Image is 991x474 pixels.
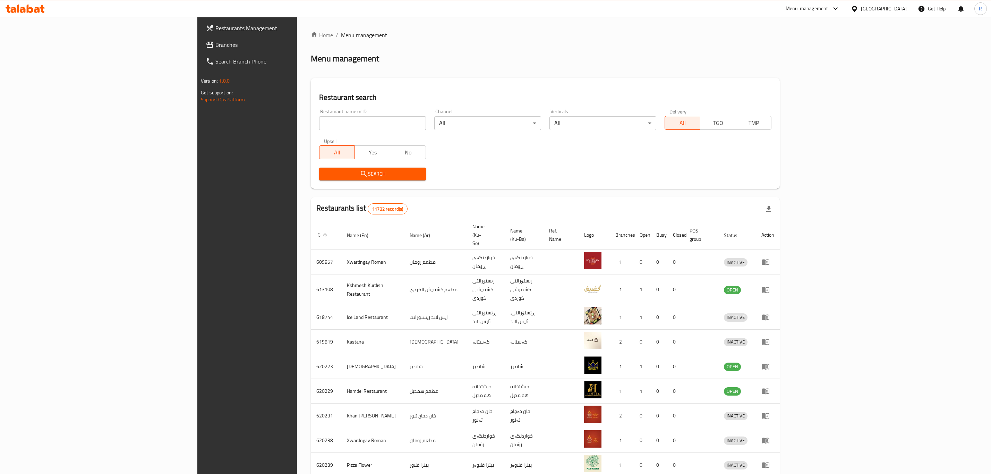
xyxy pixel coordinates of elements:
[724,387,741,395] span: OPEN
[651,220,667,250] th: Busy
[667,379,684,404] td: 0
[584,307,601,324] img: Ice Land Restaurant
[610,404,634,428] td: 2
[393,147,423,158] span: No
[505,274,544,305] td: رێستۆرانتی کشمیشى كوردى
[651,274,667,305] td: 0
[319,145,355,159] button: All
[690,227,710,243] span: POS group
[505,250,544,274] td: خواردنگەی ڕۆمان
[341,274,404,305] td: Kshmesh Kurdish Restaurant
[724,363,741,371] div: OPEN
[667,305,684,330] td: 0
[215,57,357,66] span: Search Branch Phone
[404,404,467,428] td: خان دجاج تنور
[667,250,684,274] td: 0
[724,313,747,321] span: INACTIVE
[510,227,535,243] span: Name (Ku-Ba)
[724,258,747,266] div: INACTIVE
[634,220,651,250] th: Open
[667,330,684,354] td: 0
[325,170,420,178] span: Search
[322,147,352,158] span: All
[584,455,601,472] img: Pizza Flower
[324,138,337,143] label: Upsell
[341,428,404,453] td: Xwardngay Roman
[319,92,771,103] h2: Restaurant search
[634,274,651,305] td: 1
[634,305,651,330] td: 1
[341,379,404,404] td: Hamdel Restaurant
[584,381,601,398] img: Hamdel Restaurant
[610,250,634,274] td: 1
[651,354,667,379] td: 0
[354,145,390,159] button: Yes
[505,354,544,379] td: شانديز
[724,338,747,346] span: INACTIVE
[761,362,774,371] div: Menu
[549,116,656,130] div: All
[404,354,467,379] td: شانديز
[347,231,377,239] span: Name (En)
[404,250,467,274] td: مطعم رومان
[201,76,218,85] span: Version:
[200,53,363,70] a: Search Branch Phone
[584,406,601,423] img: Khan Dejaj Tanoor
[341,250,404,274] td: Xwardngay Roman
[634,428,651,453] td: 0
[667,274,684,305] td: 0
[505,305,544,330] td: .ڕێستۆرانتی ئایس لاند
[610,220,634,250] th: Branches
[341,404,404,428] td: Khan [PERSON_NAME]
[584,252,601,269] img: Xwardngay Roman
[634,404,651,428] td: 0
[341,305,404,330] td: Ice Land Restaurant
[761,412,774,420] div: Menu
[404,379,467,404] td: مطعم همديل
[756,220,780,250] th: Action
[667,220,684,250] th: Closed
[724,461,747,469] span: INACTIVE
[667,354,684,379] td: 0
[861,5,907,12] div: [GEOGRAPHIC_DATA]
[610,274,634,305] td: 1
[467,428,505,453] td: خواردنگەی رؤمان
[505,379,544,404] td: جيشتخانه هه مديل
[651,250,667,274] td: 0
[786,5,828,13] div: Menu-management
[467,404,505,428] td: خان دەجاج تەنور
[724,231,746,239] span: Status
[651,404,667,428] td: 0
[724,363,741,371] span: OPEN
[634,250,651,274] td: 0
[505,404,544,428] td: خان دەجاج تەنور
[467,274,505,305] td: رێستۆرانتی کشمیشى كوردى
[669,109,687,114] label: Delivery
[215,24,357,32] span: Restaurants Management
[724,286,741,294] span: OPEN
[472,222,496,247] span: Name (Ku-So)
[467,379,505,404] td: جيشتخانه هه مديل
[219,76,230,85] span: 1.0.0
[610,305,634,330] td: 1
[404,274,467,305] td: مطعم كشميش الكردي
[651,305,667,330] td: 0
[761,461,774,469] div: Menu
[761,387,774,395] div: Menu
[724,412,747,420] span: INACTIVE
[979,5,982,12] span: R
[668,118,698,128] span: All
[505,428,544,453] td: خواردنگەی رؤمان
[467,250,505,274] td: خواردنگەی ڕۆمان
[434,116,541,130] div: All
[579,220,610,250] th: Logo
[404,305,467,330] td: ايس لاند ريستورانت
[316,231,330,239] span: ID
[390,145,426,159] button: No
[761,436,774,445] div: Menu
